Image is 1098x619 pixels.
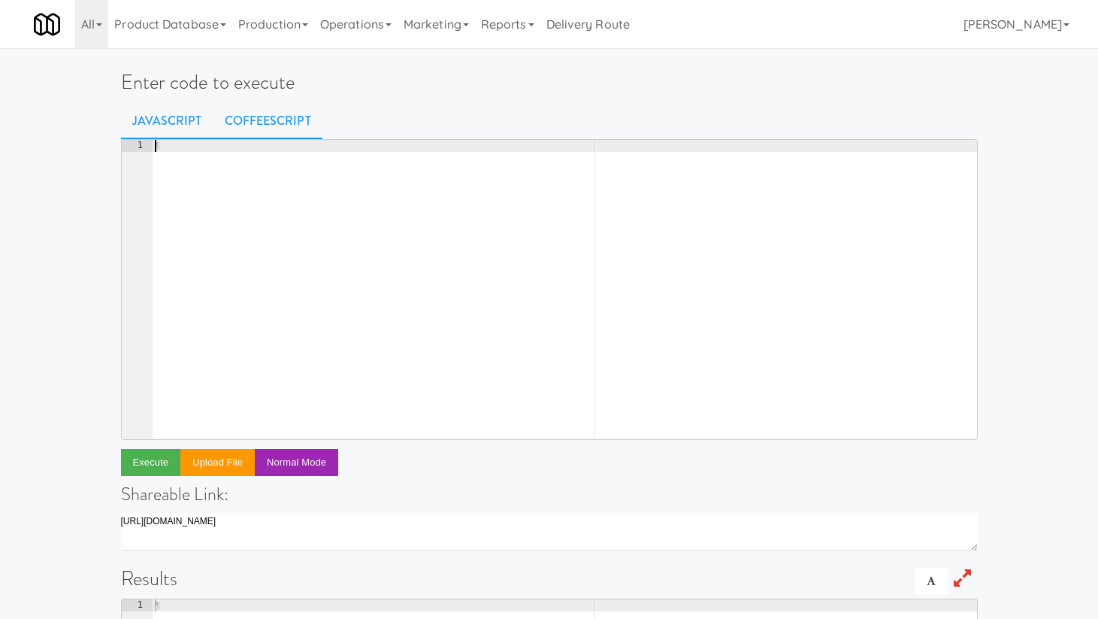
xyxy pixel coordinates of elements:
[122,140,153,152] div: 1
[121,71,978,93] h1: Enter code to execute
[180,449,255,476] button: Upload file
[121,568,978,590] h1: Results
[122,599,153,611] div: 1
[34,11,60,38] img: Micromart
[121,102,213,140] a: Javascript
[213,102,322,140] a: CoffeeScript
[121,484,978,504] h4: Shareable Link:
[121,449,181,476] button: Execute
[121,513,978,551] textarea: [URL][DOMAIN_NAME]
[255,449,338,476] button: Normal Mode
